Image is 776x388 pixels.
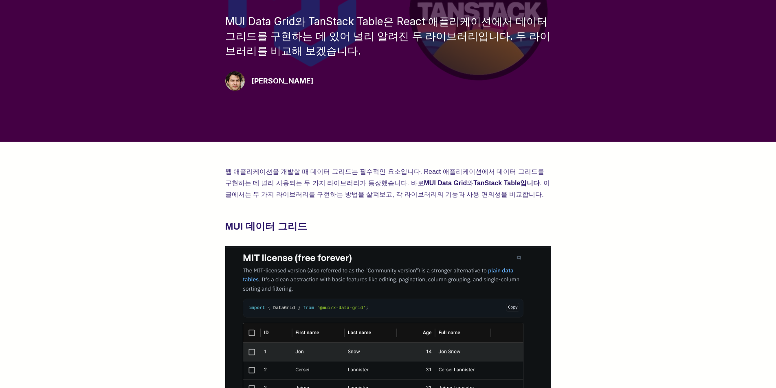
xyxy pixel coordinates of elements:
[225,221,307,232] font: MUI 데이터 그리드
[424,180,467,186] a: MUI Data Grid
[473,180,540,186] a: TanStack Table입니다
[225,15,550,57] font: MUI Data Grid와 TanStack Table은 React 애플리케이션에서 데이터 그리드를 구현하는 데 있어 널리 알려진 두 라이브러리입니다. 두 라이브러리를 비교해 ...
[251,77,313,85] font: [PERSON_NAME]
[225,168,546,186] font: 웹 애플리케이션을 개발할 때 데이터 그리드는 필수적인 요소입니다. React 애플리케이션에서 데이터 그리드를 구현하는 데 널리 사용되는 두 가지 라이브러리가 등장했습니다. 바로
[225,71,245,91] img: 조르지오 파리 폴리포
[467,180,473,186] font: 와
